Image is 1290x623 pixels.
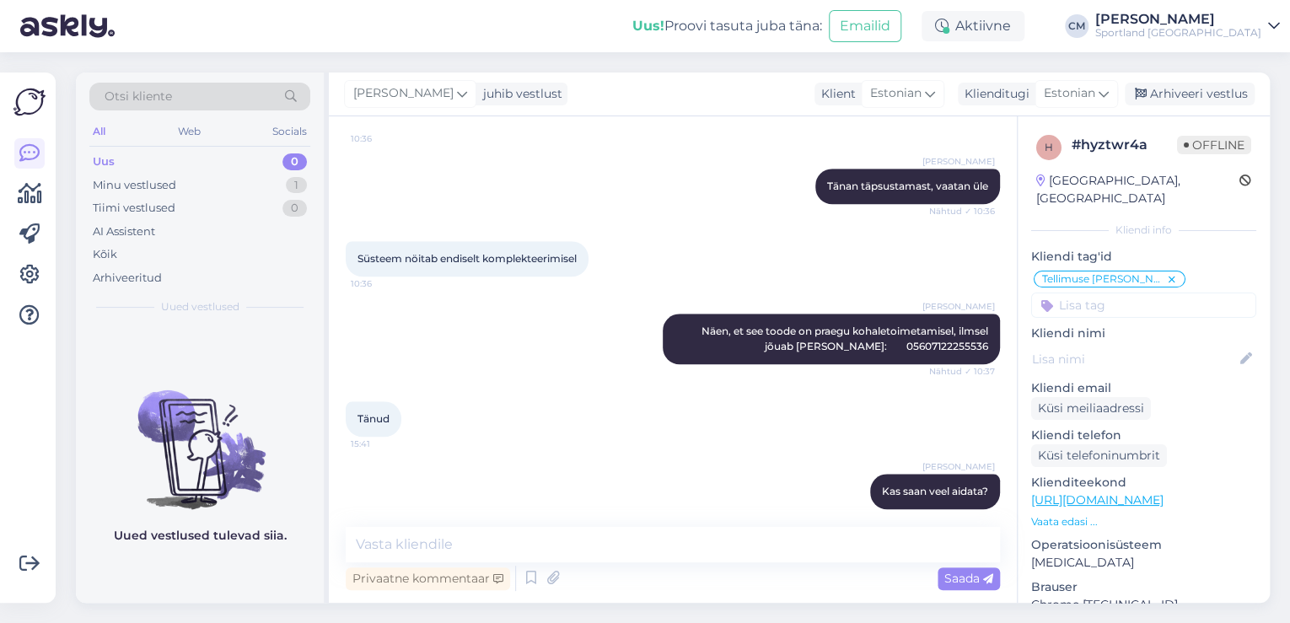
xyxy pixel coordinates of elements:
span: Näen, et see toode on praegu kohaletoimetamisel, ilmsel jõuab [PERSON_NAME]: 05607122255536 [701,325,991,352]
span: Nähtud ✓ 10:36 [929,205,995,218]
div: juhib vestlust [476,85,562,103]
div: 0 [282,153,307,170]
span: Tänan täpsustamast, vaatan üle [827,180,988,192]
span: Offline [1177,136,1251,154]
div: Kõik [93,246,117,263]
div: Küsi meiliaadressi [1031,397,1151,420]
a: [PERSON_NAME]Sportland [GEOGRAPHIC_DATA] [1095,13,1280,40]
p: Operatsioonisüsteem [1031,536,1256,554]
p: Brauser [1031,578,1256,596]
p: Uued vestlused tulevad siia. [114,527,287,545]
div: Privaatne kommentaar [346,567,510,590]
div: Sportland [GEOGRAPHIC_DATA] [1095,26,1261,40]
div: [PERSON_NAME] [1095,13,1261,26]
span: [PERSON_NAME] [922,300,995,313]
img: No chats [76,360,324,512]
span: h [1045,141,1053,153]
span: 15:41 [932,510,995,523]
span: [PERSON_NAME] [353,84,454,103]
p: Kliendi tag'id [1031,248,1256,266]
p: Vaata edasi ... [1031,514,1256,529]
div: All [89,121,109,142]
div: 0 [282,200,307,217]
div: AI Assistent [93,223,155,240]
div: Minu vestlused [93,177,176,194]
p: Klienditeekond [1031,474,1256,491]
span: Saada [944,571,993,586]
span: [PERSON_NAME] [922,155,995,168]
input: Lisa nimi [1032,350,1237,368]
span: 10:36 [351,132,414,145]
div: 1 [286,177,307,194]
span: Süsteem nöitab endiselt komplekteerimisel [357,252,577,265]
div: Küsi telefoninumbrit [1031,444,1167,467]
span: [PERSON_NAME] [922,460,995,473]
a: [URL][DOMAIN_NAME] [1031,492,1164,508]
p: Kliendi nimi [1031,325,1256,342]
span: 15:41 [351,438,414,450]
span: 10:36 [351,277,414,290]
p: Kliendi email [1031,379,1256,397]
span: Tellimuse [PERSON_NAME] info [1042,274,1166,284]
div: Socials [269,121,310,142]
div: CM [1065,14,1088,38]
span: Estonian [870,84,922,103]
div: Uus [93,153,115,170]
span: Tänud [357,412,390,425]
p: [MEDICAL_DATA] [1031,554,1256,572]
div: [GEOGRAPHIC_DATA], [GEOGRAPHIC_DATA] [1036,172,1239,207]
div: Arhiveeritud [93,270,162,287]
img: Askly Logo [13,86,46,118]
p: Chrome [TECHNICAL_ID] [1031,596,1256,614]
div: Klienditugi [958,85,1029,103]
span: Kas saan veel aidata? [882,485,988,497]
p: Kliendi telefon [1031,427,1256,444]
div: Web [175,121,204,142]
button: Emailid [829,10,901,42]
div: Kliendi info [1031,223,1256,238]
div: Proovi tasuta juba täna: [632,16,822,36]
div: # hyztwr4a [1072,135,1177,155]
span: Estonian [1044,84,1095,103]
b: Uus! [632,18,664,34]
span: Uued vestlused [161,299,239,314]
div: Tiimi vestlused [93,200,175,217]
span: Nähtud ✓ 10:37 [929,365,995,378]
div: Arhiveeri vestlus [1125,83,1255,105]
div: Aktiivne [922,11,1024,41]
span: Otsi kliente [105,88,172,105]
div: Klient [814,85,856,103]
input: Lisa tag [1031,293,1256,318]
